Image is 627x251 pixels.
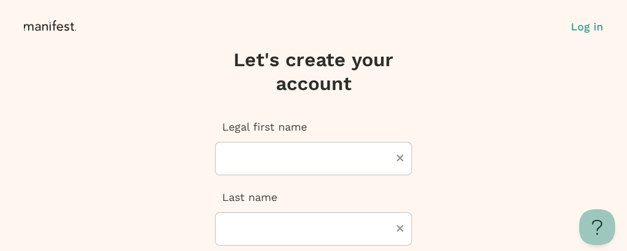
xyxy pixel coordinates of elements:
button: Log in [571,19,603,35]
iframe: Toggle Customer Support [579,209,615,245]
p: Legal first name [215,119,412,135]
p: Last name [215,190,412,205]
h3: Let's create your account [215,48,412,95]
